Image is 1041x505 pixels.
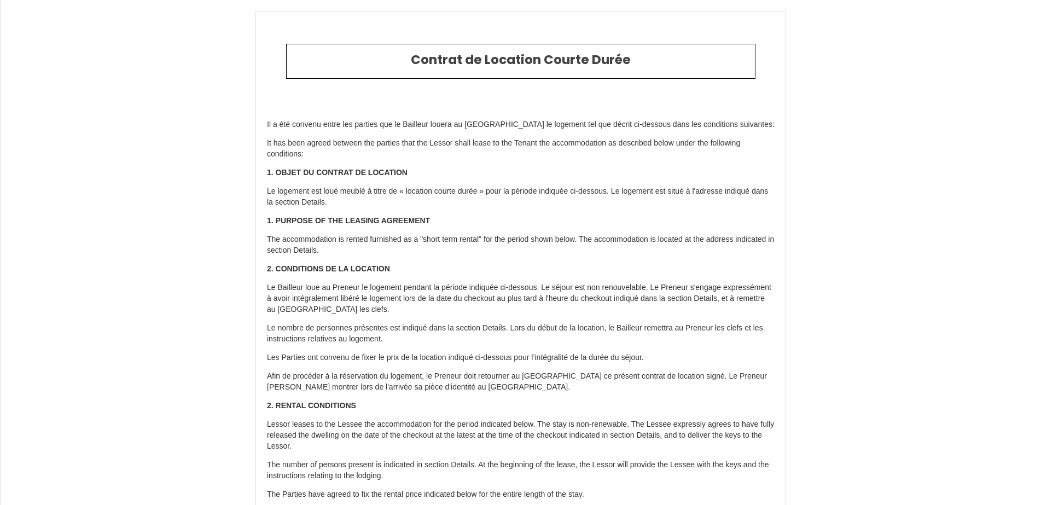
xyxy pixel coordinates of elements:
p: The Parties have agreed to fix the rental price indicated below for the entire length of the stay. [267,489,775,500]
p: Lessor leases to the Lessee the accommodation for the period indicated below. The stay is non-ren... [267,419,775,452]
p: Le nombre de personnes présentes est indiqué dans la section Details. Lors du début de la locatio... [267,323,775,345]
p: The accommodation is rented furnished as a "short term rental" for the period shown below. The ac... [267,234,775,256]
p: Il a été convenu entre les parties que le Bailleur louera au [GEOGRAPHIC_DATA] le logement tel qu... [267,119,775,130]
strong: 2. CONDITIONS DE LA LOCATION [267,264,390,273]
strong: 1. OBJET DU CONTRAT DE LOCATION [267,168,408,177]
h2: Contrat de Location Courte Durée [295,53,747,68]
p: Afin de procéder à la réservation du logement, le Preneur doit retourner au [GEOGRAPHIC_DATA] ce ... [267,371,775,393]
strong: 2. RENTAL CONDITIONS [267,401,356,410]
p: Le logement est loué meublé à titre de « location courte durée » pour la période indiquée ci-dess... [267,186,775,208]
p: Les Parties ont convenu de fixer le prix de la location indiqué ci-dessous pour l’intégralité de ... [267,352,775,363]
p: It has been agreed between the parties that the Lessor shall lease to the Tenant the accommodatio... [267,138,775,160]
p: Le Bailleur loue au Preneur le logement pendant la période indiquée ci-dessous. Le séjour est non... [267,282,775,315]
p: The number of persons present is indicated in section Details. At the beginning of the lease, the... [267,460,775,481]
strong: 1. PURPOSE OF THE LEASING AGREEMENT [267,216,430,225]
